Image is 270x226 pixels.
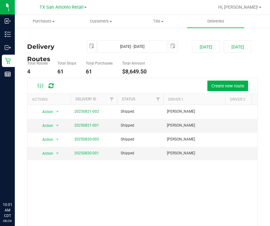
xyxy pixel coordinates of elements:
h5: Total Purchases [86,61,113,65]
span: Create new route [211,83,244,88]
span: Action [37,121,53,130]
p: 10:01 AM CDT [3,202,12,219]
span: Shipped [121,150,134,156]
span: Purchases [15,19,72,24]
a: 20250820-002 [74,137,99,141]
a: Purchases [15,15,72,28]
span: Customers [73,19,129,24]
h4: 61 [86,69,113,75]
a: 20250821-002 [74,109,99,114]
span: [PERSON_NAME] [167,109,195,115]
inline-svg: Outbound [5,44,11,51]
inline-svg: Inbound [5,18,11,24]
span: select [54,149,61,158]
inline-svg: Inventory [5,31,11,37]
a: Delivery ID [76,97,96,101]
button: [DATE] [192,40,220,53]
a: 20250821-001 [74,123,99,128]
span: [PERSON_NAME] [167,123,195,128]
span: Shipped [121,136,134,142]
a: Deliveries [187,15,244,28]
span: select [54,121,61,130]
span: Shipped [121,109,134,115]
span: [PERSON_NAME] [167,136,195,142]
h5: Total Amount [122,61,147,65]
a: Filter [107,94,117,104]
a: Filter [153,94,163,104]
h5: Total Routes [27,61,48,65]
button: [DATE] [224,40,251,53]
span: select [54,135,61,144]
span: Action [37,149,53,158]
span: Deliveries [199,19,233,24]
span: Shipped [121,123,134,128]
inline-svg: Retail [5,58,11,64]
span: Hi, [PERSON_NAME]! [218,5,258,10]
p: 08/24 [3,219,12,223]
h5: Total Stops [57,61,76,65]
span: select [168,41,177,52]
a: 20250820-001 [74,151,99,155]
span: TX San Antonio Retail [39,5,84,10]
button: Create new route [207,81,248,91]
div: Actions [32,97,68,102]
a: Customers [72,15,130,28]
h4: 61 [57,69,76,75]
a: Tills [130,15,187,28]
h4: Delivery Routes [27,40,78,53]
span: [PERSON_NAME] [167,150,195,156]
span: Action [37,135,53,144]
span: select [87,41,96,52]
h4: $8,649.50 [122,69,147,75]
span: Tills [130,19,187,24]
th: Driver 1 [163,94,225,105]
a: Status [122,97,135,101]
iframe: Resource center [6,177,25,195]
inline-svg: Reports [5,71,11,77]
h4: 4 [27,69,48,75]
span: select [54,107,61,116]
span: Action [37,107,53,116]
